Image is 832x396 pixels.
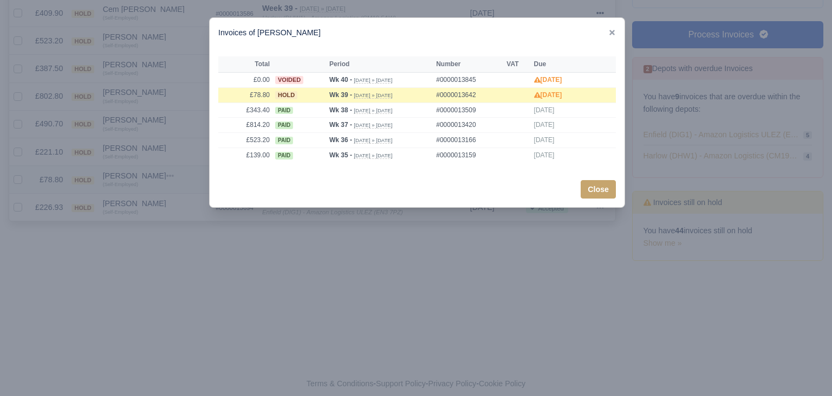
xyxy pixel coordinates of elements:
[275,91,297,99] span: hold
[329,76,352,84] strong: Wk 40 -
[581,180,616,199] button: Close
[327,56,433,73] th: Period
[218,103,272,118] td: £343.40
[218,118,272,133] td: £814.20
[534,121,555,129] span: [DATE]
[433,133,504,148] td: #0000013166
[534,136,555,144] span: [DATE]
[218,56,272,73] th: Total
[218,133,272,148] td: £523.20
[329,151,352,159] strong: Wk 35 -
[275,152,293,159] span: paid
[275,76,303,84] span: voided
[218,148,272,162] td: £139.00
[354,137,392,144] small: [DATE] » [DATE]
[275,122,293,129] span: paid
[504,56,531,73] th: VAT
[433,103,504,118] td: #0000013509
[354,92,392,99] small: [DATE] » [DATE]
[354,77,392,84] small: [DATE] » [DATE]
[534,91,562,99] strong: [DATE]
[354,107,392,114] small: [DATE] » [DATE]
[354,122,392,129] small: [DATE] » [DATE]
[275,107,293,114] span: paid
[433,148,504,162] td: #0000013159
[433,56,504,73] th: Number
[433,87,504,103] td: #0000013642
[329,136,352,144] strong: Wk 36 -
[354,152,392,159] small: [DATE] » [DATE]
[531,56,583,73] th: Due
[433,72,504,87] td: #0000013845
[329,106,352,114] strong: Wk 38 -
[433,118,504,133] td: #0000013420
[210,18,625,48] div: Invoices of [PERSON_NAME]
[534,76,562,84] strong: [DATE]
[275,137,293,144] span: paid
[218,72,272,87] td: £0.00
[638,271,832,396] iframe: Chat Widget
[218,87,272,103] td: £78.80
[329,91,352,99] strong: Wk 39 -
[329,121,352,129] strong: Wk 37 -
[534,151,555,159] span: [DATE]
[534,106,555,114] span: [DATE]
